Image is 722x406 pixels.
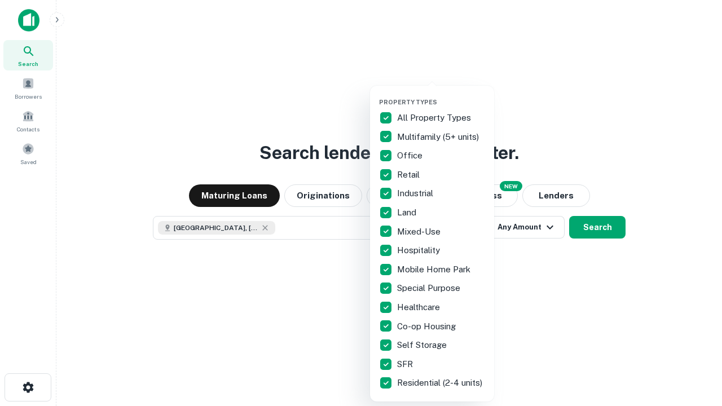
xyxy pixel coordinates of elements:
[397,225,443,239] p: Mixed-Use
[397,149,425,162] p: Office
[397,206,419,219] p: Land
[397,244,442,257] p: Hospitality
[397,338,449,352] p: Self Storage
[379,99,437,105] span: Property Types
[397,301,442,314] p: Healthcare
[666,280,722,334] iframe: Chat Widget
[397,263,473,276] p: Mobile Home Park
[397,111,473,125] p: All Property Types
[397,320,458,333] p: Co-op Housing
[397,168,422,182] p: Retail
[397,130,481,144] p: Multifamily (5+ units)
[397,358,415,371] p: SFR
[397,376,485,390] p: Residential (2-4 units)
[397,281,463,295] p: Special Purpose
[397,187,435,200] p: Industrial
